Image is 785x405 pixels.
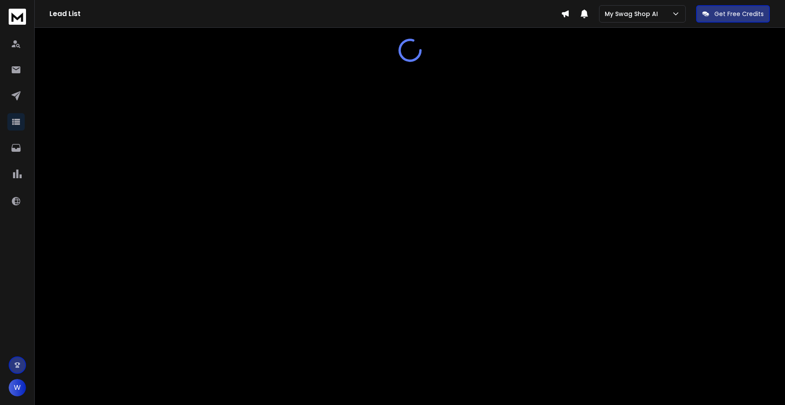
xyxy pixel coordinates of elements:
[49,9,561,19] h1: Lead List
[9,9,26,25] img: logo
[9,379,26,396] button: W
[714,10,764,18] p: Get Free Credits
[696,5,770,23] button: Get Free Credits
[605,10,661,18] p: My Swag Shop AI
